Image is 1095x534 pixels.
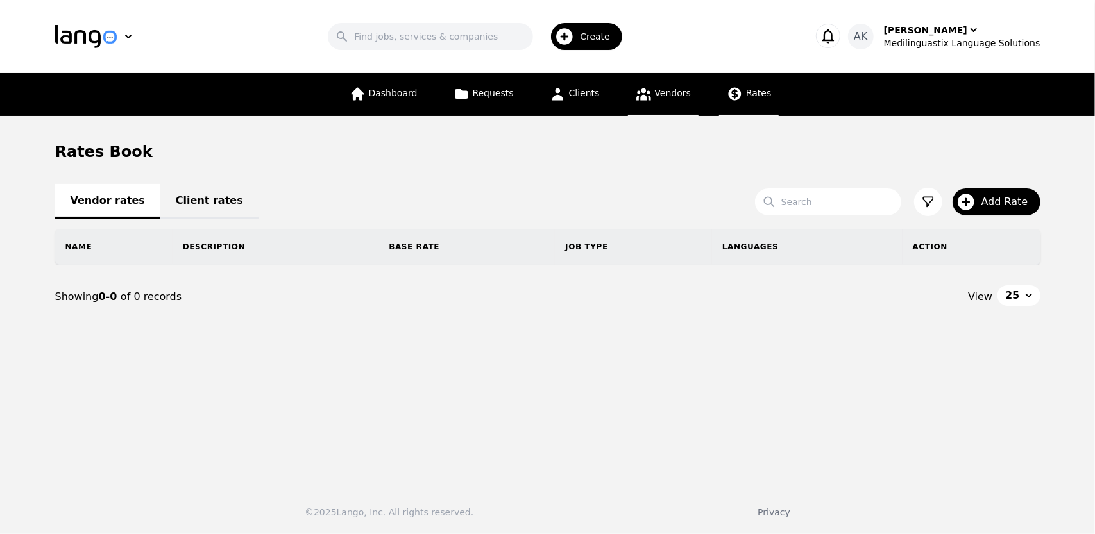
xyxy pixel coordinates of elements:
[342,73,425,116] a: Dashboard
[55,265,1040,328] nav: Page navigation
[719,73,779,116] a: Rates
[55,25,117,48] img: Logo
[968,289,992,305] span: View
[848,24,1040,49] button: AK[PERSON_NAME]Medilinguastix Language Solutions
[884,24,967,37] div: [PERSON_NAME]
[981,194,1037,210] span: Add Rate
[903,229,1040,265] th: Action
[98,290,120,303] span: 0-0
[884,37,1040,49] div: Medilinguastix Language Solutions
[953,188,1040,215] button: Add Rate
[473,88,514,98] span: Requests
[369,88,418,98] span: Dashboard
[555,229,712,265] th: Job Type
[542,73,607,116] a: Clients
[569,88,600,98] span: Clients
[914,188,942,216] button: Filter
[446,73,522,116] a: Requests
[173,229,379,265] th: Description
[328,23,533,50] input: Find jobs, services & companies
[1005,288,1019,303] span: 25
[55,289,548,305] div: Showing of 0 records
[758,507,790,517] a: Privacy
[755,188,901,215] input: Search
[854,29,867,44] span: AK
[712,229,903,265] th: Languages
[746,88,771,98] span: Rates
[160,184,259,219] a: Client rates
[997,285,1040,306] button: 25
[533,18,630,55] button: Create
[628,73,699,116] a: Vendors
[305,506,473,519] div: © 2025 Lango, Inc. All rights reserved.
[55,142,153,162] h1: Rates Book
[378,229,555,265] th: Base Rate
[580,30,619,43] span: Create
[55,229,173,265] th: Name
[655,88,691,98] span: Vendors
